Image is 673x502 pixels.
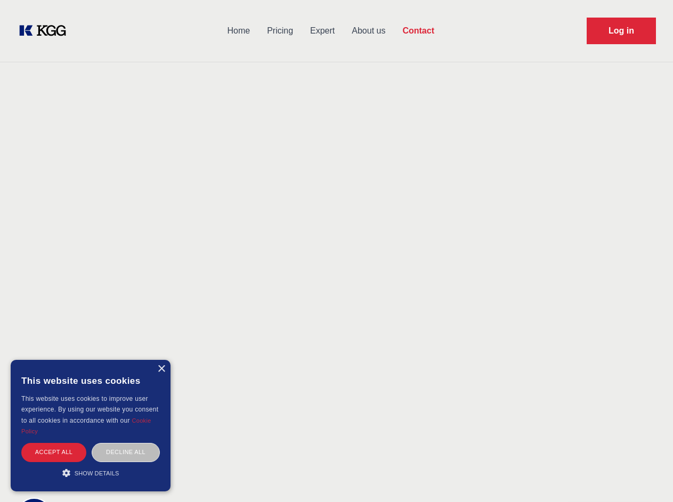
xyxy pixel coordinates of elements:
span: Show details [75,470,119,476]
a: Cookie Policy [21,417,151,434]
a: About us [343,17,394,45]
span: This website uses cookies to improve user experience. By using our website you consent to all coo... [21,395,158,424]
iframe: Chat Widget [620,451,673,502]
a: Pricing [258,17,302,45]
div: Decline all [92,443,160,462]
div: Show details [21,467,160,478]
a: Expert [302,17,343,45]
div: Accept all [21,443,86,462]
div: This website uses cookies [21,368,160,393]
a: Contact [394,17,443,45]
a: KOL Knowledge Platform: Talk to Key External Experts (KEE) [17,22,75,39]
a: Home [218,17,258,45]
div: Close [157,365,165,373]
a: Request Demo [587,18,656,44]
